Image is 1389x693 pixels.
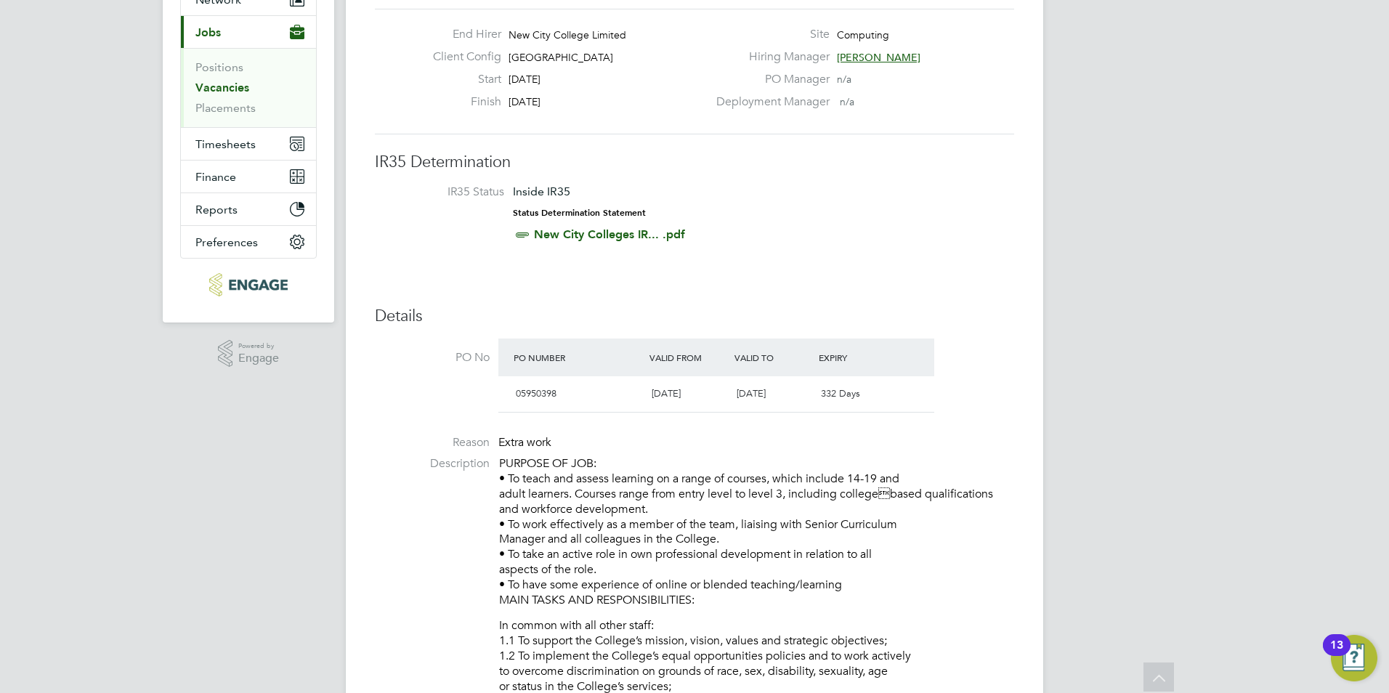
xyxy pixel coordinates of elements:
[389,185,504,200] label: IR35 Status
[218,340,280,368] a: Powered byEngage
[375,456,490,471] label: Description
[181,161,316,192] button: Finance
[195,101,256,115] a: Placements
[837,73,851,86] span: n/a
[421,94,501,110] label: Finish
[534,227,685,241] a: New City Colleges IR... .pdf
[181,48,316,127] div: Jobs
[498,435,551,450] span: Extra work
[195,235,258,249] span: Preferences
[708,27,830,42] label: Site
[195,25,221,39] span: Jobs
[375,350,490,365] label: PO No
[421,49,501,65] label: Client Config
[209,273,287,296] img: carbonrecruitment-logo-retina.png
[708,49,830,65] label: Hiring Manager
[238,340,279,352] span: Powered by
[737,387,766,400] span: [DATE]
[499,456,1014,607] p: PURPOSE OF JOB: • To teach and assess learning on a range of courses, which include 14-19 and adu...
[837,51,920,64] span: [PERSON_NAME]
[421,72,501,87] label: Start
[181,16,316,48] button: Jobs
[731,344,816,370] div: Valid To
[652,387,681,400] span: [DATE]
[509,28,626,41] span: New City College Limited
[509,51,613,64] span: [GEOGRAPHIC_DATA]
[840,95,854,108] span: n/a
[375,306,1014,327] h3: Details
[815,344,900,370] div: Expiry
[510,344,646,370] div: PO Number
[195,203,238,216] span: Reports
[181,128,316,160] button: Timesheets
[516,387,556,400] span: 05950398
[837,28,889,41] span: Computing
[195,81,249,94] a: Vacancies
[708,94,830,110] label: Deployment Manager
[421,27,501,42] label: End Hirer
[195,137,256,151] span: Timesheets
[180,273,317,296] a: Go to home page
[513,208,646,218] strong: Status Determination Statement
[181,226,316,258] button: Preferences
[375,152,1014,173] h3: IR35 Determination
[195,170,236,184] span: Finance
[195,60,243,74] a: Positions
[708,72,830,87] label: PO Manager
[513,185,570,198] span: Inside IR35
[509,73,540,86] span: [DATE]
[646,344,731,370] div: Valid From
[375,435,490,450] label: Reason
[821,387,860,400] span: 332 Days
[238,352,279,365] span: Engage
[1331,635,1377,681] button: Open Resource Center, 13 new notifications
[1330,645,1343,664] div: 13
[509,95,540,108] span: [DATE]
[181,193,316,225] button: Reports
